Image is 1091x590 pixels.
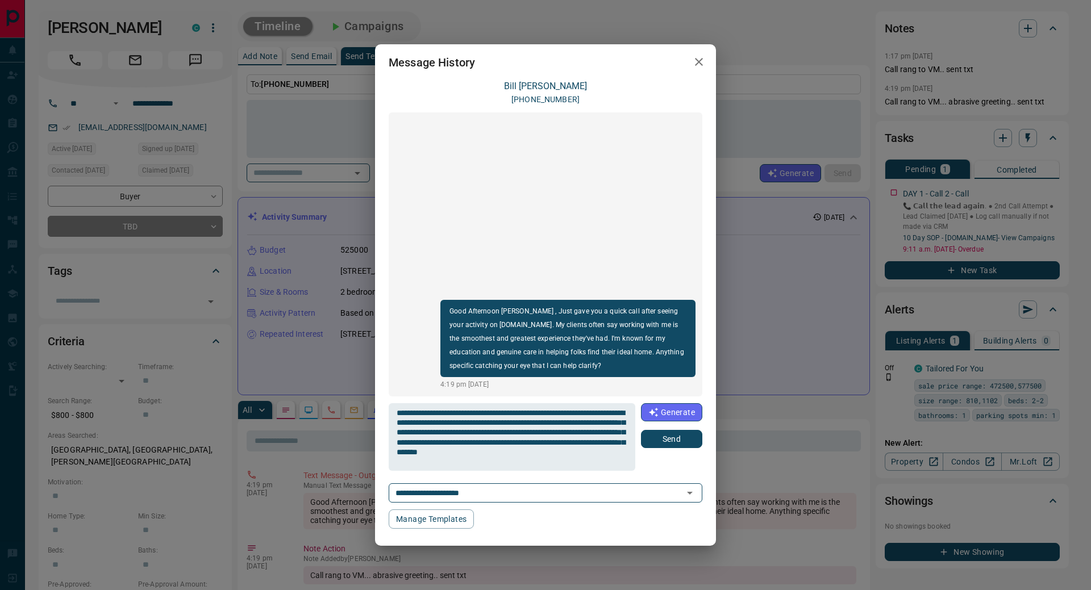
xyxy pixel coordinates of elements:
p: 4:19 pm [DATE] [440,379,696,390]
p: Good Afternoon [PERSON_NAME] , Just gave you a quick call after seeing your activity on [DOMAIN_N... [449,304,686,373]
button: Send [641,430,702,448]
button: Manage Templates [389,509,474,529]
p: [PHONE_NUMBER] [511,94,580,106]
a: Bill [PERSON_NAME] [504,81,587,91]
button: Generate [641,403,702,421]
button: Open [682,485,698,501]
h2: Message History [375,44,489,81]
